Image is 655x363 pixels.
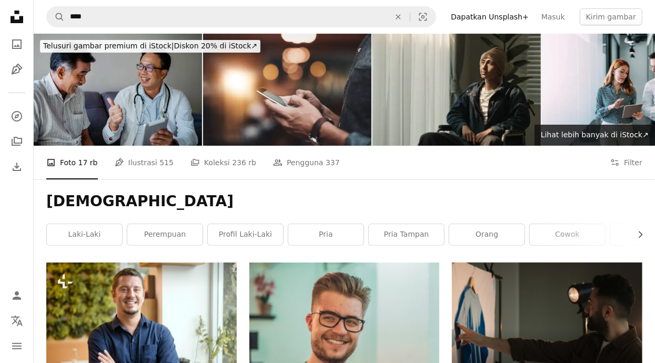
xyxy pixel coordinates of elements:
a: Koleksi 236 rb [190,146,256,179]
span: 515 [159,157,174,168]
a: Pria [288,224,364,245]
a: Koleksi [6,131,27,152]
a: perempuan [127,224,203,245]
a: profil laki-laki [208,224,283,245]
a: Riwayat Pengunduhan [6,156,27,177]
a: Masuk [535,8,571,25]
button: Filter [610,146,642,179]
button: Bahasa [6,310,27,331]
a: Pengguna 337 [273,146,340,179]
button: Hapus [387,7,410,27]
a: Pria mengenakan atasan crew-neck hijau dan kacamata dengan bingkai hitam melihat ke samping [249,334,440,344]
span: Telusuri gambar premium di iStock | [43,42,174,50]
a: Potret pria bisnis kaukasia di kedai kopi [46,321,237,330]
h1: [DEMOGRAPHIC_DATA] [46,192,642,211]
a: Jelajahi [6,106,27,127]
img: Man patient contemplation while sitting on wheelchair. [372,34,541,146]
span: 236 rb [232,157,256,168]
a: cowok [530,224,605,245]
button: gulir daftar ke kanan [631,224,642,245]
a: pria tampan [369,224,444,245]
img: Man, mengetik tangan dan telepon internet untuk media sosial, pemberitahuan email dan koneksi unt... [203,34,371,146]
button: Kirim gambar [580,8,642,25]
a: Masuk/Daftar [6,285,27,306]
button: Pencarian di Unsplash [47,7,65,27]
a: Ilustrasi 515 [115,146,174,179]
span: Diskon 20% di iStock ↗ [43,42,257,50]
a: Dapatkan Unsplash+ [445,8,535,25]
span: Lihat lebih banyak di iStock ↗ [541,130,649,139]
a: orang [449,224,525,245]
a: Ilustrasi [6,59,27,80]
img: Dokter mengunjungi rumah pasien pria senior [34,34,202,146]
a: Telusuri gambar premium di iStock|Diskon 20% di iStock↗ [34,34,267,59]
button: Menu [6,336,27,357]
a: Lihat lebih banyak di iStock↗ [535,125,655,146]
form: Temuka visual di seluruh situs [46,6,436,27]
a: Foto [6,34,27,55]
span: 337 [326,157,340,168]
a: Beranda — Unsplash [6,6,27,29]
a: laki-laki [47,224,122,245]
button: Pencarian visual [410,7,436,27]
